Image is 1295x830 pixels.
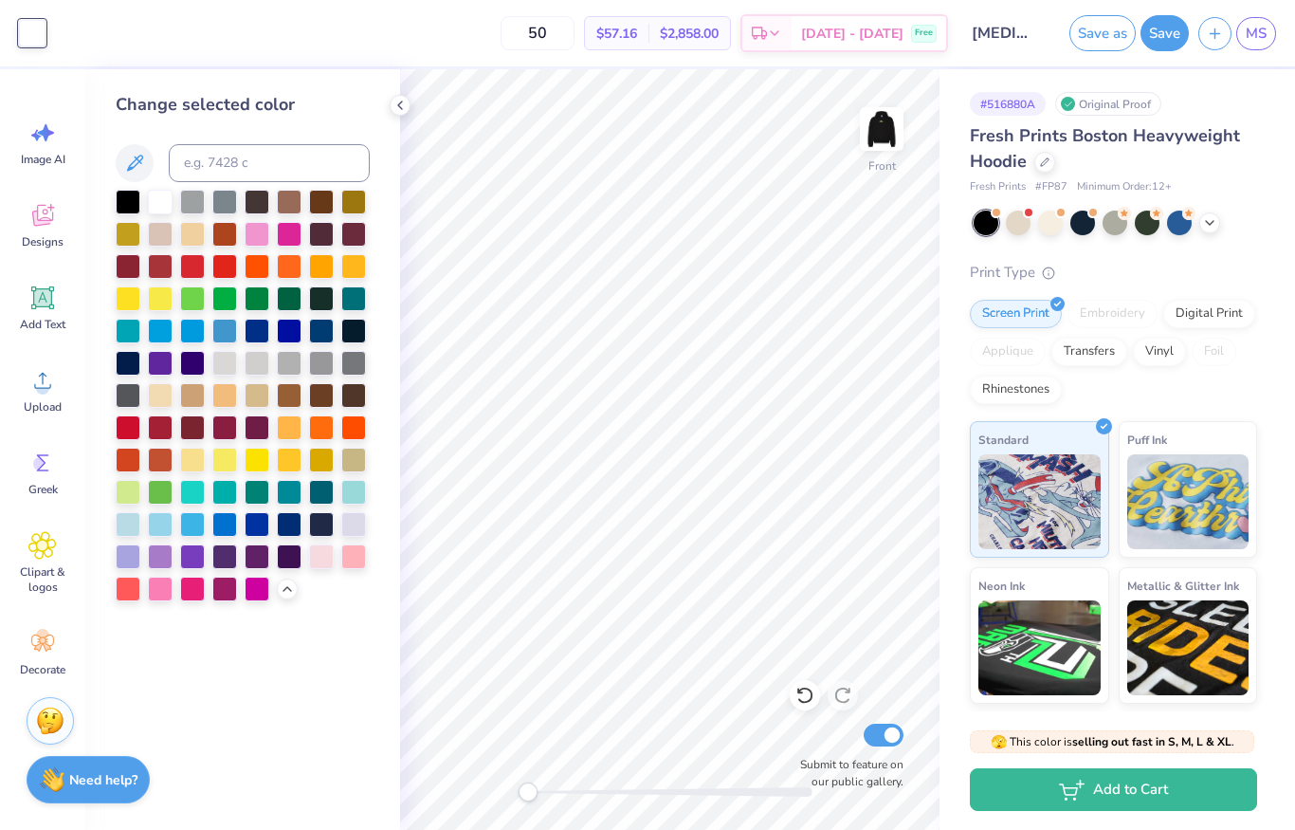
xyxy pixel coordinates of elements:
[978,576,1025,596] span: Neon Ink
[20,662,65,677] span: Decorate
[970,338,1046,366] div: Applique
[1127,430,1167,450] span: Puff Ink
[1051,338,1127,366] div: Transfers
[868,157,896,175] div: Front
[958,14,1050,52] input: Untitled Design
[1236,17,1276,50] a: MS
[660,24,719,44] span: $2,858.00
[1077,179,1172,195] span: Minimum Order: 12 +
[1140,15,1189,51] button: Save
[970,179,1026,195] span: Fresh Prints
[1127,576,1239,596] span: Metallic & Glitter Ink
[69,771,137,789] strong: Need help?
[21,152,65,167] span: Image AI
[501,16,575,50] input: – –
[970,262,1257,284] div: Print Type
[596,24,637,44] span: $57.16
[1069,15,1136,51] button: Save as
[169,144,370,182] input: e.g. 7428 c
[970,300,1062,328] div: Screen Print
[116,92,370,118] div: Change selected color
[1192,338,1236,366] div: Foil
[970,124,1240,173] span: Fresh Prints Boston Heavyweight Hoodie
[991,733,1007,751] span: 🫣
[978,600,1101,695] img: Neon Ink
[1055,92,1161,116] div: Original Proof
[790,756,903,790] label: Submit to feature on our public gallery.
[1127,600,1249,695] img: Metallic & Glitter Ink
[970,376,1062,404] div: Rhinestones
[863,110,901,148] img: Front
[519,783,538,802] div: Accessibility label
[11,564,74,595] span: Clipart & logos
[915,27,933,40] span: Free
[24,399,62,415] span: Upload
[991,733,1234,750] span: This color is .
[978,454,1101,549] img: Standard
[970,92,1046,116] div: # 516880A
[970,768,1257,811] button: Add to Cart
[1133,338,1186,366] div: Vinyl
[1246,23,1267,45] span: MS
[801,24,903,44] span: [DATE] - [DATE]
[978,430,1029,450] span: Standard
[28,482,58,497] span: Greek
[22,234,64,249] span: Designs
[1067,300,1158,328] div: Embroidery
[1163,300,1255,328] div: Digital Print
[20,317,65,332] span: Add Text
[1035,179,1067,195] span: # FP87
[1127,454,1249,549] img: Puff Ink
[1072,734,1231,749] strong: selling out fast in S, M, L & XL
